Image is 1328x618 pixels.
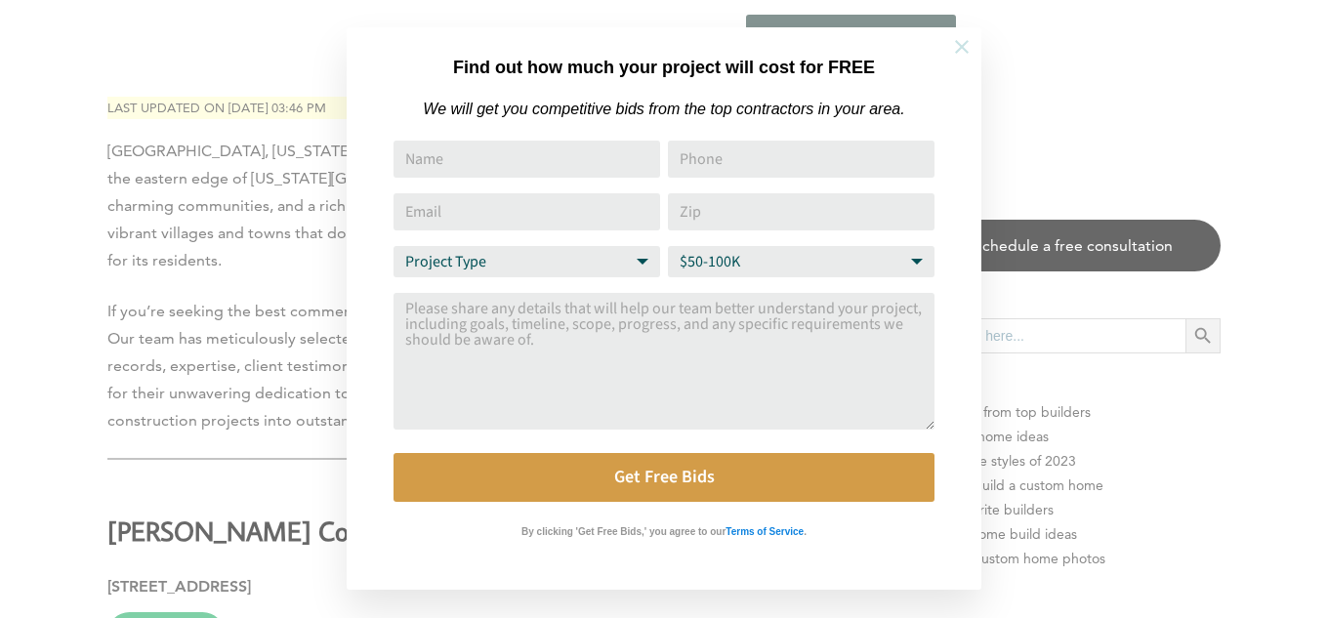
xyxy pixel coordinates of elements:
strong: . [804,526,807,537]
em: We will get you competitive bids from the top contractors in your area. [423,101,904,117]
select: Project Type [394,246,660,277]
strong: Find out how much your project will cost for FREE [453,58,875,77]
input: Phone [668,141,934,178]
textarea: Comment or Message [394,293,934,430]
a: Terms of Service [726,521,804,538]
select: Budget Range [668,246,934,277]
strong: By clicking 'Get Free Bids,' you agree to our [521,526,726,537]
button: Close [928,13,996,81]
button: Get Free Bids [394,453,934,502]
strong: Terms of Service [726,526,804,537]
input: Email Address [394,193,660,230]
input: Zip [668,193,934,230]
input: Name [394,141,660,178]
